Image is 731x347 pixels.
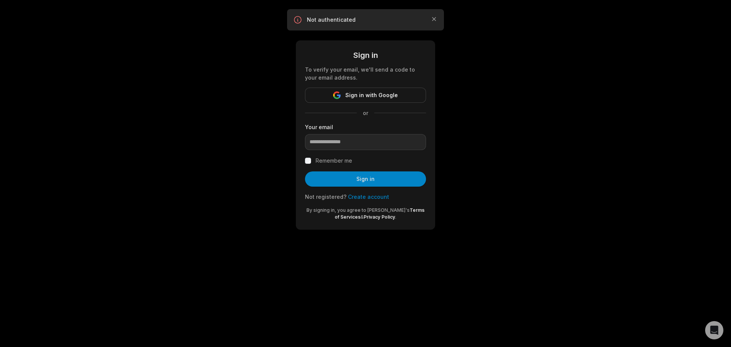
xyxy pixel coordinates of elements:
[361,214,364,220] span: &
[357,109,374,117] span: or
[305,171,426,187] button: Sign in
[305,88,426,103] button: Sign in with Google
[305,50,426,61] div: Sign in
[306,207,410,213] span: By signing in, you agree to [PERSON_NAME]'s
[316,156,352,165] label: Remember me
[305,66,426,82] div: To verify your email, we'll send a code to your email address.
[305,123,426,131] label: Your email
[335,207,425,220] a: Terms of Services
[307,16,424,24] p: Not authenticated
[364,214,395,220] a: Privacy Policy
[348,193,389,200] a: Create account
[305,193,346,200] span: Not registered?
[395,214,396,220] span: .
[345,91,398,100] span: Sign in with Google
[705,321,723,339] div: Open Intercom Messenger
